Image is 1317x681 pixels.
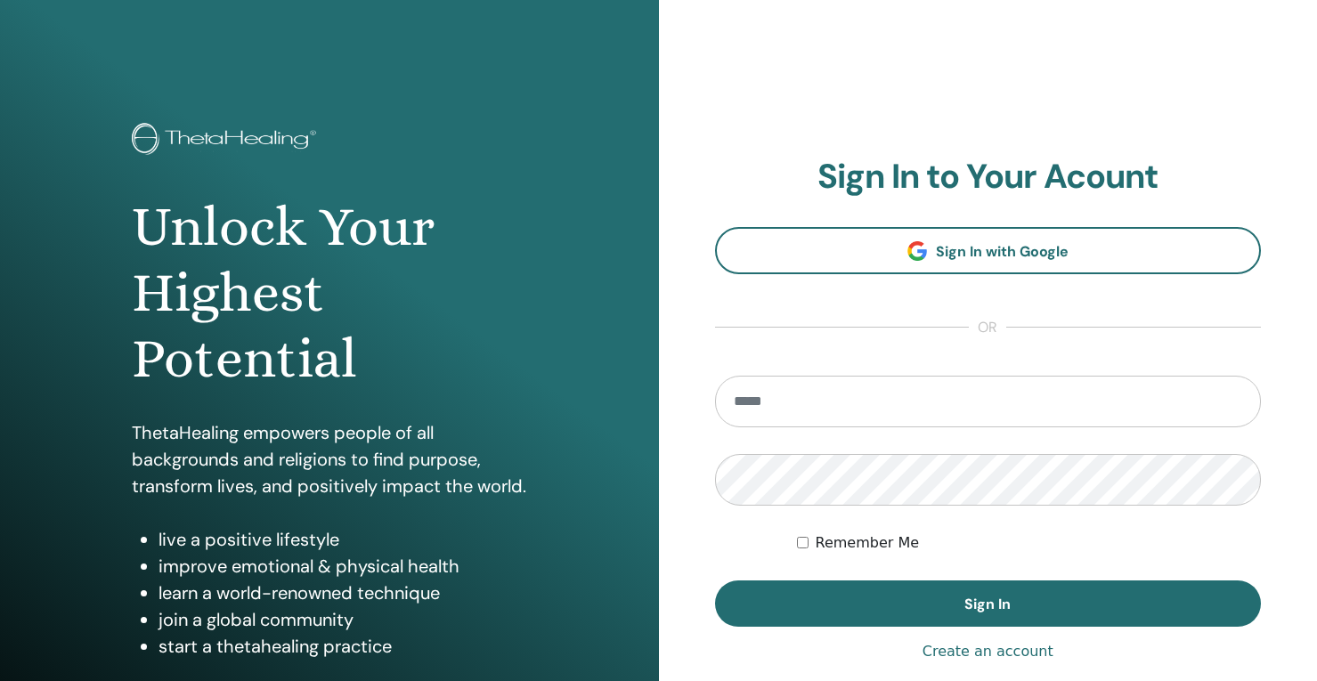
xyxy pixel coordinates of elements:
[159,633,526,660] li: start a thetahealing practice
[936,242,1069,261] span: Sign In with Google
[159,606,526,633] li: join a global community
[132,194,526,393] h1: Unlock Your Highest Potential
[715,157,1262,198] h2: Sign In to Your Acount
[964,595,1011,613] span: Sign In
[159,553,526,580] li: improve emotional & physical health
[923,641,1053,662] a: Create an account
[797,532,1261,554] div: Keep me authenticated indefinitely or until I manually logout
[715,580,1262,627] button: Sign In
[715,227,1262,274] a: Sign In with Google
[159,580,526,606] li: learn a world-renowned technique
[816,532,920,554] label: Remember Me
[159,526,526,553] li: live a positive lifestyle
[132,419,526,499] p: ThetaHealing empowers people of all backgrounds and religions to find purpose, transform lives, a...
[969,317,1006,338] span: or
